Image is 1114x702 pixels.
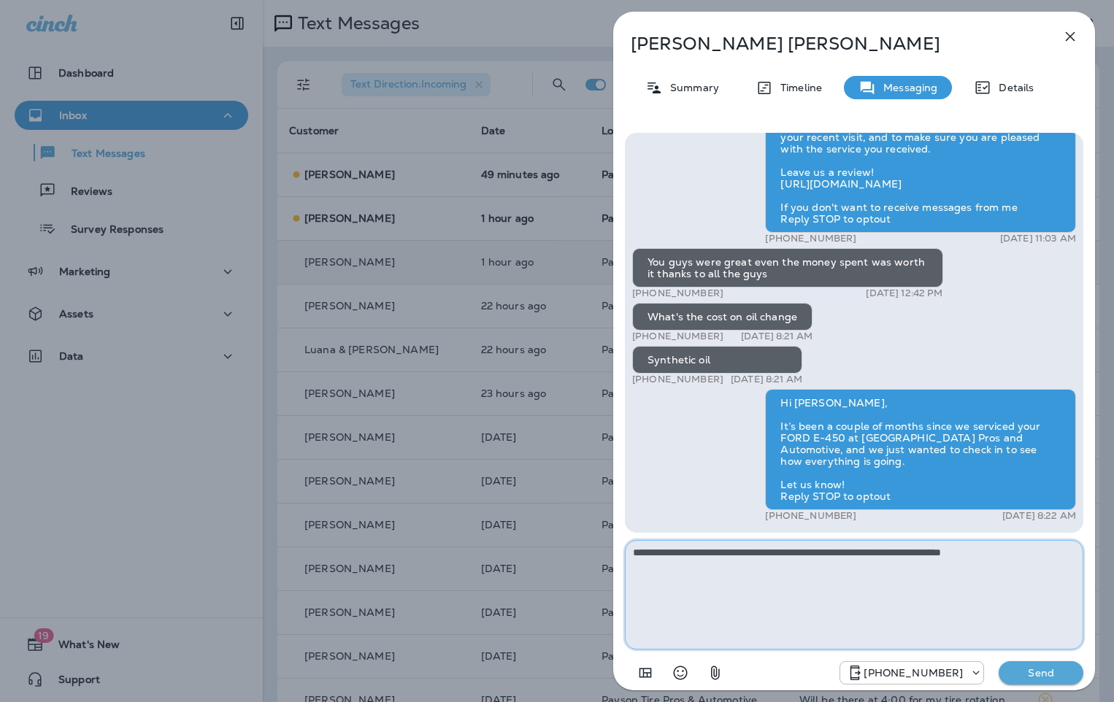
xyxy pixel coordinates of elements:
[864,667,963,679] p: [PHONE_NUMBER]
[840,664,983,682] div: +1 (928) 260-4498
[1010,666,1072,679] p: Send
[632,331,723,342] p: [PHONE_NUMBER]
[866,288,942,299] p: [DATE] 12:42 PM
[666,658,695,687] button: Select an emoji
[632,248,943,288] div: You guys were great even the money spent was worth it thanks to all the guys
[991,82,1034,93] p: Details
[773,82,822,93] p: Timeline
[876,82,937,93] p: Messaging
[999,661,1083,684] button: Send
[632,288,723,299] p: [PHONE_NUMBER]
[632,374,723,385] p: [PHONE_NUMBER]
[765,233,856,244] p: [PHONE_NUMBER]
[741,331,813,342] p: [DATE] 8:21 AM
[1000,233,1076,244] p: [DATE] 11:03 AM
[632,346,802,374] div: Synthetic oil
[765,88,1076,233] div: Hello [PERSON_NAME], Hope all is well! This is [PERSON_NAME] from [PERSON_NAME] Tire Pros and Aut...
[663,82,719,93] p: Summary
[1002,510,1076,522] p: [DATE] 8:22 AM
[731,374,802,385] p: [DATE] 8:21 AM
[765,510,856,522] p: [PHONE_NUMBER]
[632,303,813,331] div: What's the cost on oil change
[631,658,660,687] button: Add in a premade template
[765,389,1076,510] div: Hi [PERSON_NAME], It’s been a couple of months since we serviced your FORD E-450 at [GEOGRAPHIC_D...
[631,34,1029,54] p: [PERSON_NAME] [PERSON_NAME]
